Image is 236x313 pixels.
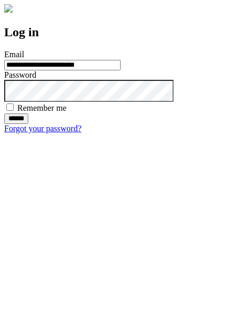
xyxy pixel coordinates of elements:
label: Password [4,70,36,79]
a: Forgot your password? [4,124,81,133]
h2: Log in [4,25,232,39]
img: logo-4e3dc11c47720685a147b03b5a06dd966a58ff35d612b21f08c02c0306f2b779.png [4,4,13,13]
label: Remember me [17,103,67,112]
label: Email [4,50,24,59]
